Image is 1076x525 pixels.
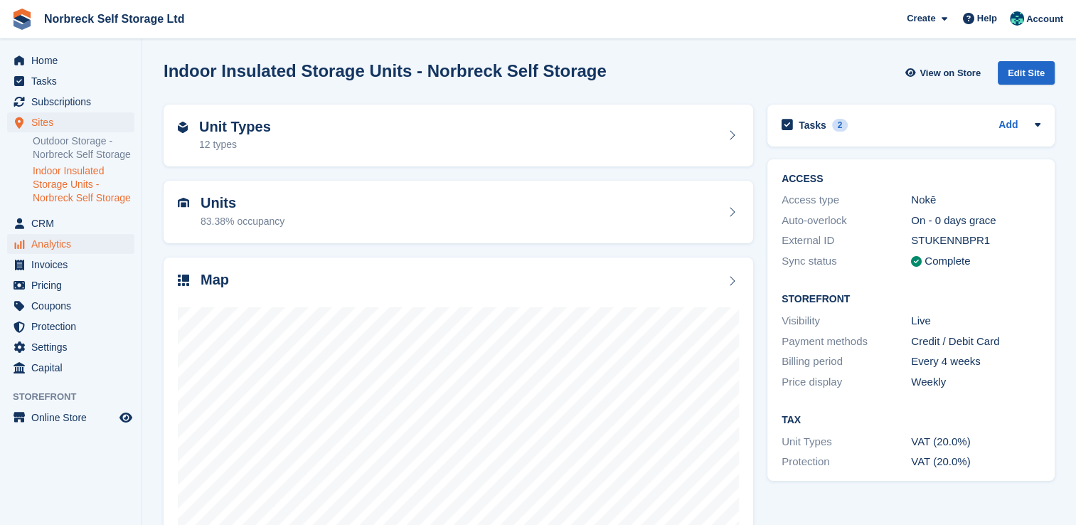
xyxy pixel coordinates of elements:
[7,51,134,70] a: menu
[31,213,117,233] span: CRM
[31,358,117,378] span: Capital
[7,255,134,275] a: menu
[164,181,753,243] a: Units 83.38% occupancy
[199,119,271,135] h2: Unit Types
[31,296,117,316] span: Coupons
[201,195,284,211] h2: Units
[911,192,1040,208] div: Nokē
[7,234,134,254] a: menu
[907,11,935,26] span: Create
[782,454,911,470] div: Protection
[911,334,1040,350] div: Credit / Debit Card
[998,61,1055,90] a: Edit Site
[782,313,911,329] div: Visibility
[911,434,1040,450] div: VAT (20.0%)
[782,233,911,249] div: External ID
[178,122,188,133] img: unit-type-icn-2b2737a686de81e16bb02015468b77c625bbabd49415b5ef34ead5e3b44a266d.svg
[7,296,134,316] a: menu
[11,9,33,30] img: stora-icon-8386f47178a22dfd0bd8f6a31ec36ba5ce8667c1dd55bd0f319d3a0aa187defe.svg
[782,334,911,350] div: Payment methods
[7,92,134,112] a: menu
[38,7,190,31] a: Norbreck Self Storage Ltd
[782,374,911,391] div: Price display
[911,213,1040,229] div: On - 0 days grace
[920,66,981,80] span: View on Store
[31,408,117,428] span: Online Store
[911,233,1040,249] div: STUKENNBPR1
[911,454,1040,470] div: VAT (20.0%)
[782,253,911,270] div: Sync status
[7,337,134,357] a: menu
[1026,12,1063,26] span: Account
[911,374,1040,391] div: Weekly
[7,213,134,233] a: menu
[7,112,134,132] a: menu
[832,119,848,132] div: 2
[7,275,134,295] a: menu
[31,275,117,295] span: Pricing
[31,51,117,70] span: Home
[782,192,911,208] div: Access type
[911,313,1040,329] div: Live
[782,354,911,370] div: Billing period
[178,198,189,208] img: unit-icn-7be61d7bf1b0ce9d3e12c5938cc71ed9869f7b940bace4675aadf7bd6d80202e.svg
[799,119,826,132] h2: Tasks
[164,61,607,80] h2: Indoor Insulated Storage Units - Norbreck Self Storage
[164,105,753,167] a: Unit Types 12 types
[782,434,911,450] div: Unit Types
[1010,11,1024,26] img: Sally King
[782,174,1040,185] h2: ACCESS
[782,415,1040,426] h2: Tax
[7,317,134,336] a: menu
[998,117,1018,134] a: Add
[199,137,271,152] div: 12 types
[31,255,117,275] span: Invoices
[998,61,1055,85] div: Edit Site
[911,354,1040,370] div: Every 4 weeks
[7,358,134,378] a: menu
[977,11,997,26] span: Help
[33,164,134,205] a: Indoor Insulated Storage Units - Norbreck Self Storage
[782,294,1040,305] h2: Storefront
[31,112,117,132] span: Sites
[31,337,117,357] span: Settings
[31,317,117,336] span: Protection
[903,61,986,85] a: View on Store
[201,272,229,288] h2: Map
[7,71,134,91] a: menu
[117,409,134,426] a: Preview store
[13,390,142,404] span: Storefront
[925,253,970,270] div: Complete
[31,71,117,91] span: Tasks
[31,234,117,254] span: Analytics
[33,134,134,161] a: Outdoor Storage - Norbreck Self Storage
[201,214,284,229] div: 83.38% occupancy
[178,275,189,286] img: map-icn-33ee37083ee616e46c38cad1a60f524a97daa1e2b2c8c0bc3eb3415660979fc1.svg
[782,213,911,229] div: Auto-overlock
[7,408,134,428] a: menu
[31,92,117,112] span: Subscriptions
